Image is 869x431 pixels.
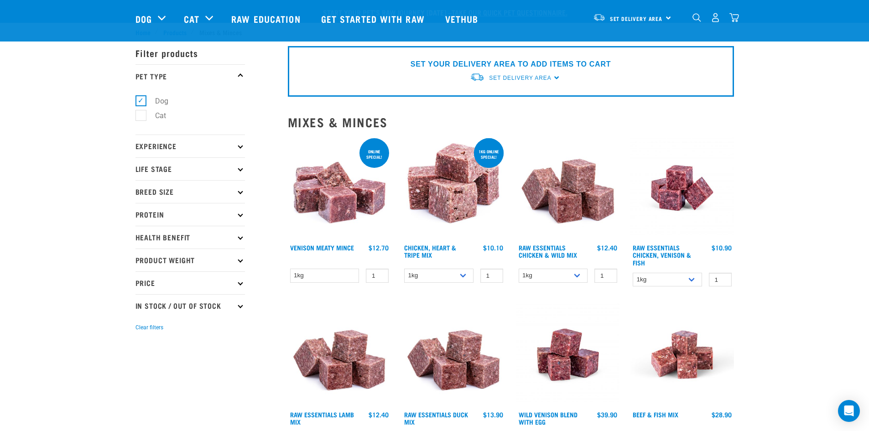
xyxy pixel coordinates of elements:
p: Pet Type [135,64,245,87]
div: $39.90 [597,411,617,418]
a: Get started with Raw [312,0,436,37]
p: Product Weight [135,249,245,271]
p: Breed Size [135,180,245,203]
img: ?1041 RE Lamb Mix 01 [402,303,505,406]
p: In Stock / Out Of Stock [135,294,245,317]
img: 1062 Chicken Heart Tripe Mix 01 [402,136,505,240]
input: 1 [594,269,617,283]
img: ?1041 RE Lamb Mix 01 [288,303,391,406]
span: Set Delivery Area [489,75,551,81]
img: Pile Of Cubed Chicken Wild Meat Mix [516,136,620,240]
a: Raw Essentials Chicken & Wild Mix [519,246,577,256]
span: Set Delivery Area [610,17,663,20]
a: Venison Meaty Mince [290,246,354,249]
div: $12.70 [369,244,389,251]
label: Dog [140,95,172,107]
p: Filter products [135,42,245,64]
h2: Mixes & Minces [288,115,734,129]
img: home-icon@2x.png [729,13,739,22]
div: $13.90 [483,411,503,418]
button: Clear filters [135,323,163,332]
a: Raw Essentials Lamb Mix [290,413,354,423]
p: Protein [135,203,245,226]
div: $12.40 [597,244,617,251]
img: van-moving.png [470,73,484,82]
img: Chicken Venison mix 1655 [630,136,734,240]
img: Beef Mackerel 1 [630,303,734,406]
a: Raw Education [222,0,312,37]
input: 1 [709,273,732,287]
div: Open Intercom Messenger [838,400,860,422]
div: $10.90 [712,244,732,251]
div: $10.10 [483,244,503,251]
p: Price [135,271,245,294]
label: Cat [140,110,170,121]
a: Dog [135,12,152,26]
img: 1117 Venison Meat Mince 01 [288,136,391,240]
p: SET YOUR DELIVERY AREA TO ADD ITEMS TO CART [411,59,611,70]
img: Venison Egg 1616 [516,303,620,406]
a: Cat [184,12,199,26]
input: 1 [480,269,503,283]
p: Experience [135,135,245,157]
div: $28.90 [712,411,732,418]
p: Life Stage [135,157,245,180]
a: Vethub [436,0,490,37]
a: Beef & Fish Mix [633,413,678,416]
div: $12.40 [369,411,389,418]
input: 1 [366,269,389,283]
img: user.png [711,13,720,22]
a: Wild Venison Blend with Egg [519,413,578,423]
img: home-icon-1@2x.png [692,13,701,22]
a: Raw Essentials Duck Mix [404,413,468,423]
img: van-moving.png [593,13,605,21]
div: ONLINE SPECIAL! [359,145,389,164]
p: Health Benefit [135,226,245,249]
a: Chicken, Heart & Tripe Mix [404,246,456,256]
a: Raw Essentials Chicken, Venison & Fish [633,246,691,264]
div: 1kg online special! [474,145,504,164]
